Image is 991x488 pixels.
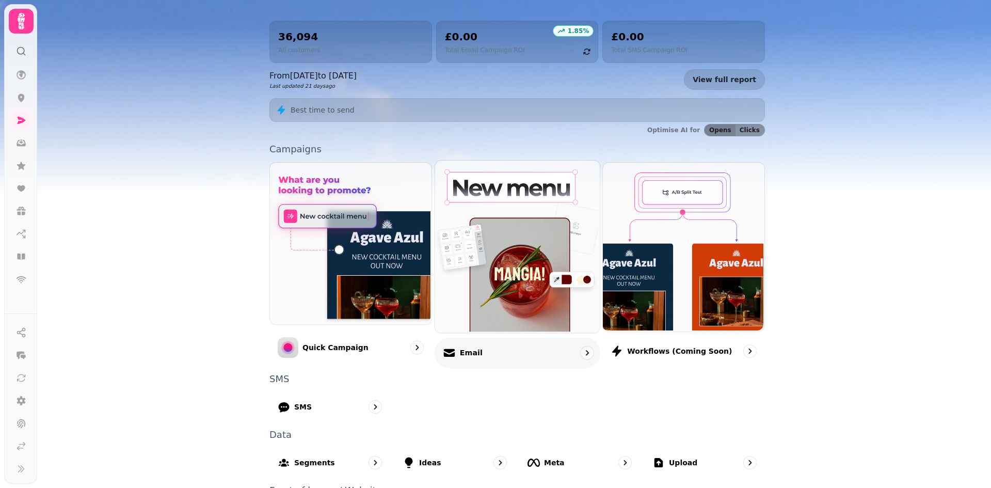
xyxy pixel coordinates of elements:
[370,402,380,412] svg: go to
[278,46,320,54] p: All customers
[294,402,312,412] p: SMS
[627,346,732,356] p: Workflows (coming soon)
[705,124,736,136] button: Opens
[435,160,600,368] a: EmailEmail
[269,70,357,82] p: From [DATE] to [DATE]
[736,124,764,136] button: Clicks
[644,448,765,478] a: Upload
[740,127,760,133] span: Clicks
[669,458,697,468] p: Upload
[394,448,515,478] a: Ideas
[684,69,765,90] a: View full report
[602,162,765,366] a: Workflows (coming soon)Workflows (coming soon)
[291,105,355,115] p: Best time to send
[578,43,596,60] button: refresh
[445,46,525,54] p: Total Email Campaign ROI
[412,342,422,353] svg: go to
[419,458,441,468] p: Ideas
[709,127,731,133] span: Opens
[611,46,687,54] p: Total SMS Campaign ROI
[459,348,482,358] p: Email
[434,160,598,332] img: Email
[294,458,335,468] p: Segments
[611,29,687,44] h2: £0.00
[568,27,589,35] p: 1.85 %
[269,392,390,422] a: SMS
[519,448,640,478] a: Meta
[495,458,505,468] svg: go to
[602,162,763,330] img: Workflows (coming soon)
[278,29,320,44] h2: 36,094
[269,448,390,478] a: Segments
[745,346,755,356] svg: go to
[269,162,432,366] a: Quick CampaignQuick Campaign
[269,374,765,384] p: SMS
[745,458,755,468] svg: go to
[620,458,630,468] svg: go to
[269,162,430,323] img: Quick Campaign
[302,342,369,353] p: Quick Campaign
[370,458,380,468] svg: go to
[269,145,765,154] p: Campaigns
[445,29,525,44] h2: £0.00
[269,82,357,90] p: Last updated 21 days ago
[269,430,765,439] p: Data
[544,458,565,468] p: Meta
[647,126,700,134] p: Optimise AI for
[582,348,592,358] svg: go to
